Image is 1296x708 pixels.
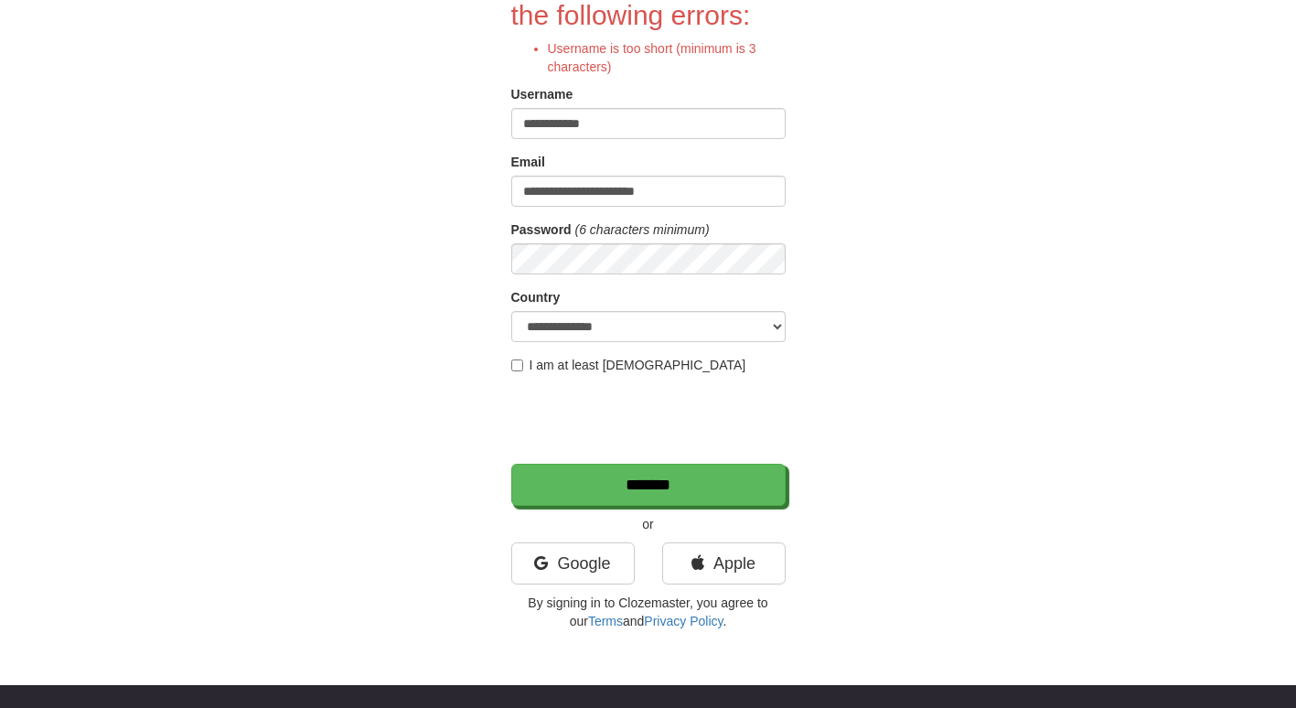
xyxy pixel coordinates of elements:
[511,359,523,371] input: I am at least [DEMOGRAPHIC_DATA]
[511,594,786,630] p: By signing in to Clozemaster, you agree to our and .
[548,39,786,76] li: Username is too short (minimum is 3 characters)
[511,288,561,306] label: Country
[511,542,635,585] a: Google
[511,356,746,374] label: I am at least [DEMOGRAPHIC_DATA]
[511,85,573,103] label: Username
[511,153,545,171] label: Email
[511,383,789,455] iframe: reCAPTCHA
[644,614,723,628] a: Privacy Policy
[511,220,572,239] label: Password
[511,515,786,533] p: or
[662,542,786,585] a: Apple
[588,614,623,628] a: Terms
[575,222,710,237] em: (6 characters minimum)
